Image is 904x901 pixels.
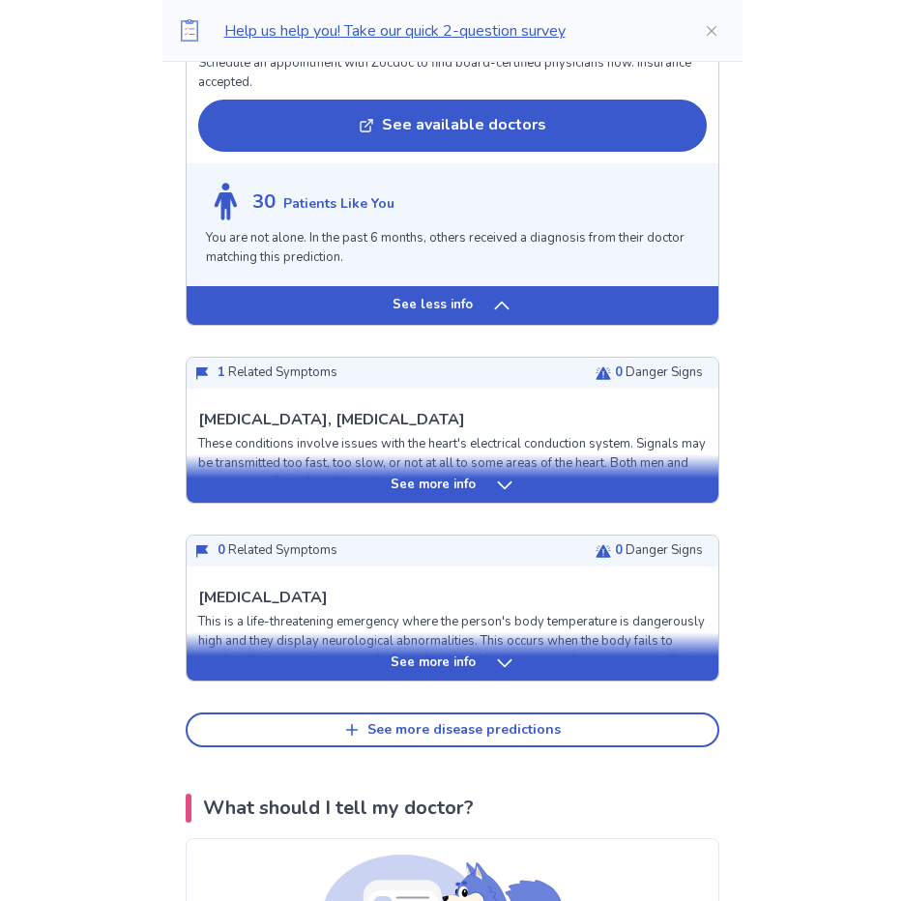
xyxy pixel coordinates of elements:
p: See more info [391,654,476,673]
p: You are not alone. In the past 6 months, others received a diagnosis from their doctor matching t... [206,229,699,267]
span: 0 [218,541,225,559]
p: Help us help you! Take our quick 2-question survey [224,19,673,43]
p: See less info [393,296,473,315]
p: [MEDICAL_DATA] [198,586,328,609]
span: 1 [218,363,225,381]
button: See available doctors [198,100,707,152]
a: See available doctors [198,92,707,152]
p: Related Symptoms [218,541,337,561]
span: 0 [615,363,623,381]
div: See more disease predictions [367,722,561,739]
p: [MEDICAL_DATA], [MEDICAL_DATA] [198,408,465,431]
p: Related Symptoms [218,363,337,383]
span: 0 [615,541,623,559]
button: See more disease predictions [186,712,719,747]
p: These conditions involve issues with the heart's electrical conduction system. Signals may be tra... [198,435,707,492]
p: Danger Signs [615,541,703,561]
p: Patients Like You [283,193,394,214]
p: See more info [391,476,476,495]
p: Schedule an appointment with Zocdoc to find board-certified physicians now. Insurance accepted. [198,54,707,92]
p: 30 [252,188,276,217]
p: This is a life-threatening emergency where the person's body temperature is dangerously high and ... [198,613,707,688]
p: What should I tell my doctor? [203,794,474,823]
p: Danger Signs [615,363,703,383]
